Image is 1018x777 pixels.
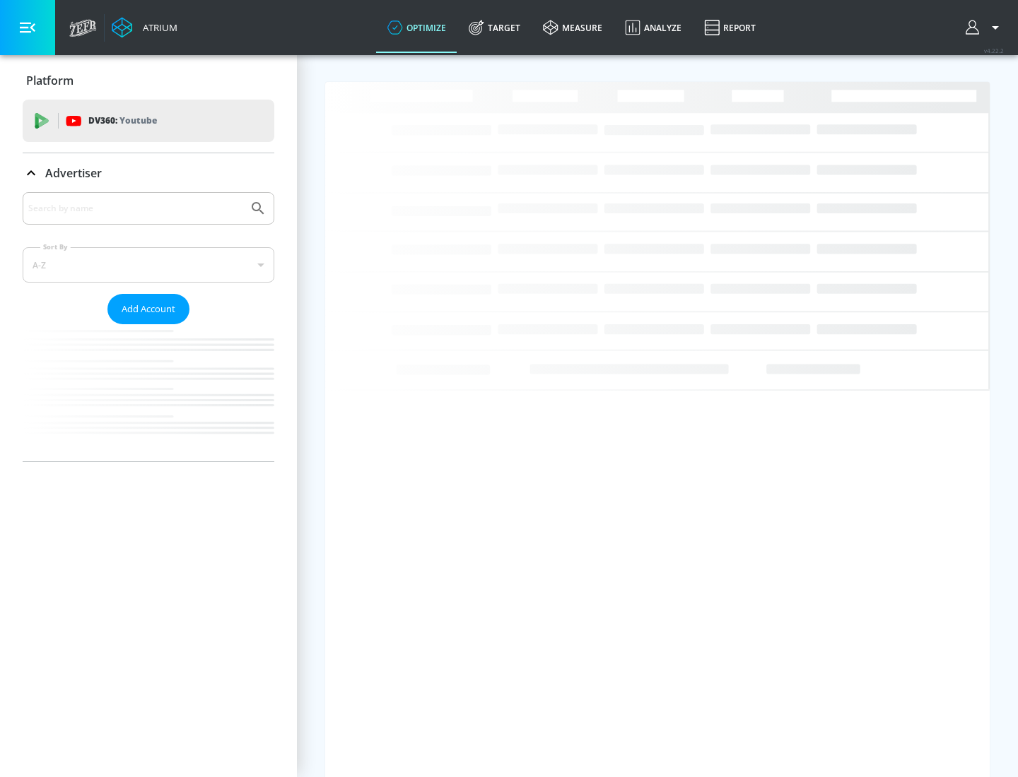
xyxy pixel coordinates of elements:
p: Platform [26,73,74,88]
a: measure [532,2,614,53]
div: A-Z [23,247,274,283]
p: Youtube [119,113,157,128]
nav: list of Advertiser [23,324,274,461]
div: DV360: Youtube [23,100,274,142]
span: Add Account [122,301,175,317]
div: Advertiser [23,153,274,193]
a: Atrium [112,17,177,38]
div: Advertiser [23,192,274,461]
span: v 4.22.2 [984,47,1004,54]
button: Add Account [107,294,189,324]
a: optimize [376,2,457,53]
a: Analyze [614,2,693,53]
div: Atrium [137,21,177,34]
label: Sort By [40,242,71,251]
input: Search by name [28,199,242,218]
a: Report [693,2,767,53]
p: DV360: [88,113,157,129]
a: Target [457,2,532,53]
p: Advertiser [45,165,102,181]
div: Platform [23,61,274,100]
